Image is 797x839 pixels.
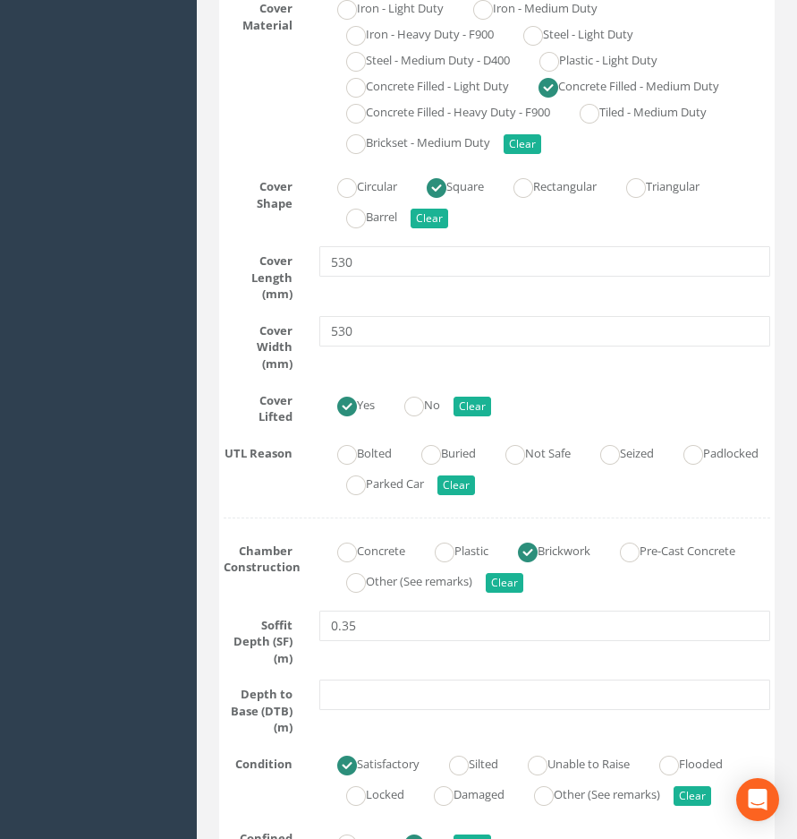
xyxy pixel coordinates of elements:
label: Damaged [416,780,504,806]
label: Plastic - Light Duty [521,46,657,72]
label: Cover Shape [210,172,306,211]
label: Square [409,172,484,198]
label: Padlocked [666,439,759,465]
label: Silted [431,749,498,775]
label: Other (See remarks) [328,567,472,593]
label: Circular [319,172,397,198]
label: Yes [319,390,375,416]
label: Concrete [319,536,405,562]
label: Cover Lifted [210,386,306,425]
label: Plastic [417,536,488,562]
label: Soffit Depth (SF) (m) [210,611,306,667]
button: Clear [437,475,475,495]
label: Steel - Light Duty [505,20,633,46]
label: Cover Length (mm) [210,246,306,303]
label: Tiled - Medium Duty [562,98,707,124]
label: Locked [328,780,404,806]
label: Rectangular [496,172,597,198]
label: Condition [210,749,306,773]
label: No [386,390,440,416]
button: Clear [454,397,491,416]
label: Depth to Base (DTB) (m) [210,680,306,736]
label: Not Safe [488,439,571,465]
button: Clear [674,786,711,806]
label: Chamber Construction [210,536,306,576]
label: Steel - Medium Duty - D400 [328,46,510,72]
label: Buried [403,439,476,465]
label: Iron - Heavy Duty - F900 [328,20,494,46]
div: Open Intercom Messenger [736,778,779,821]
label: UTL Reason [210,439,306,462]
label: Unable to Raise [510,749,630,775]
label: Barrel [328,202,397,228]
label: Bolted [319,439,392,465]
label: Triangular [608,172,699,198]
label: Concrete Filled - Medium Duty [521,72,719,98]
label: Pre-Cast Concrete [602,536,735,562]
button: Clear [411,209,448,228]
button: Clear [504,134,541,154]
label: Brickset - Medium Duty [328,128,490,154]
label: Other (See remarks) [516,780,660,806]
label: Brickwork [500,536,590,562]
label: Concrete Filled - Light Duty [328,72,509,98]
label: Concrete Filled - Heavy Duty - F900 [328,98,550,124]
label: Satisfactory [319,749,420,775]
label: Flooded [641,749,723,775]
button: Clear [486,573,523,593]
label: Parked Car [328,469,424,495]
label: Cover Width (mm) [210,316,306,372]
label: Seized [582,439,654,465]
